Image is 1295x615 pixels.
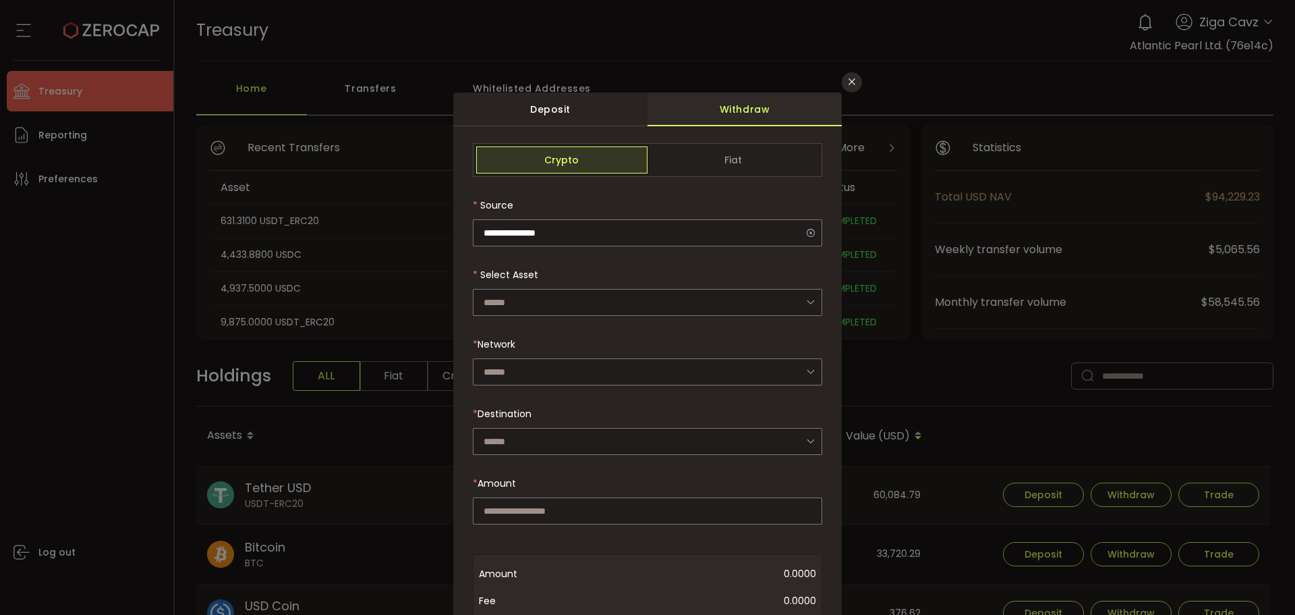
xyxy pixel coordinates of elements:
[587,560,816,587] span: 0.0000
[647,92,842,126] div: Withdraw
[473,198,513,212] label: Source
[453,92,647,126] div: Deposit
[478,338,515,351] span: Network
[647,146,819,173] span: Fiat
[473,268,538,282] label: Select Asset
[478,407,531,421] span: Destination
[1228,550,1295,615] iframe: Chat Widget
[587,587,816,614] span: 0.0000
[476,146,647,173] span: Crypto
[479,560,587,587] span: Amount
[479,587,587,614] span: Fee
[478,477,516,490] span: Amount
